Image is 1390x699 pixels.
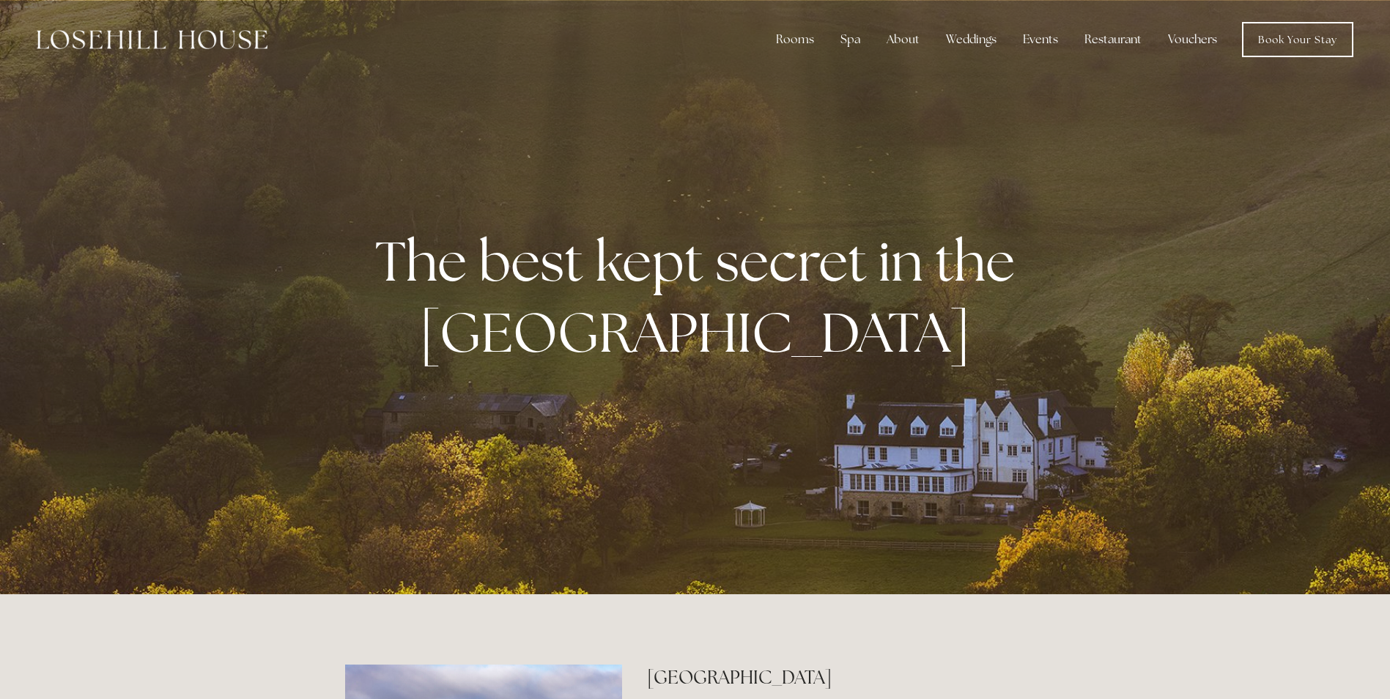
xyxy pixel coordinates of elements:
[1242,22,1353,57] a: Book Your Stay
[1156,25,1229,54] a: Vouchers
[764,25,826,54] div: Rooms
[829,25,872,54] div: Spa
[1073,25,1153,54] div: Restaurant
[934,25,1008,54] div: Weddings
[875,25,931,54] div: About
[1011,25,1070,54] div: Events
[375,225,1027,369] strong: The best kept secret in the [GEOGRAPHIC_DATA]
[37,30,267,49] img: Losehill House
[647,665,1045,690] h2: [GEOGRAPHIC_DATA]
